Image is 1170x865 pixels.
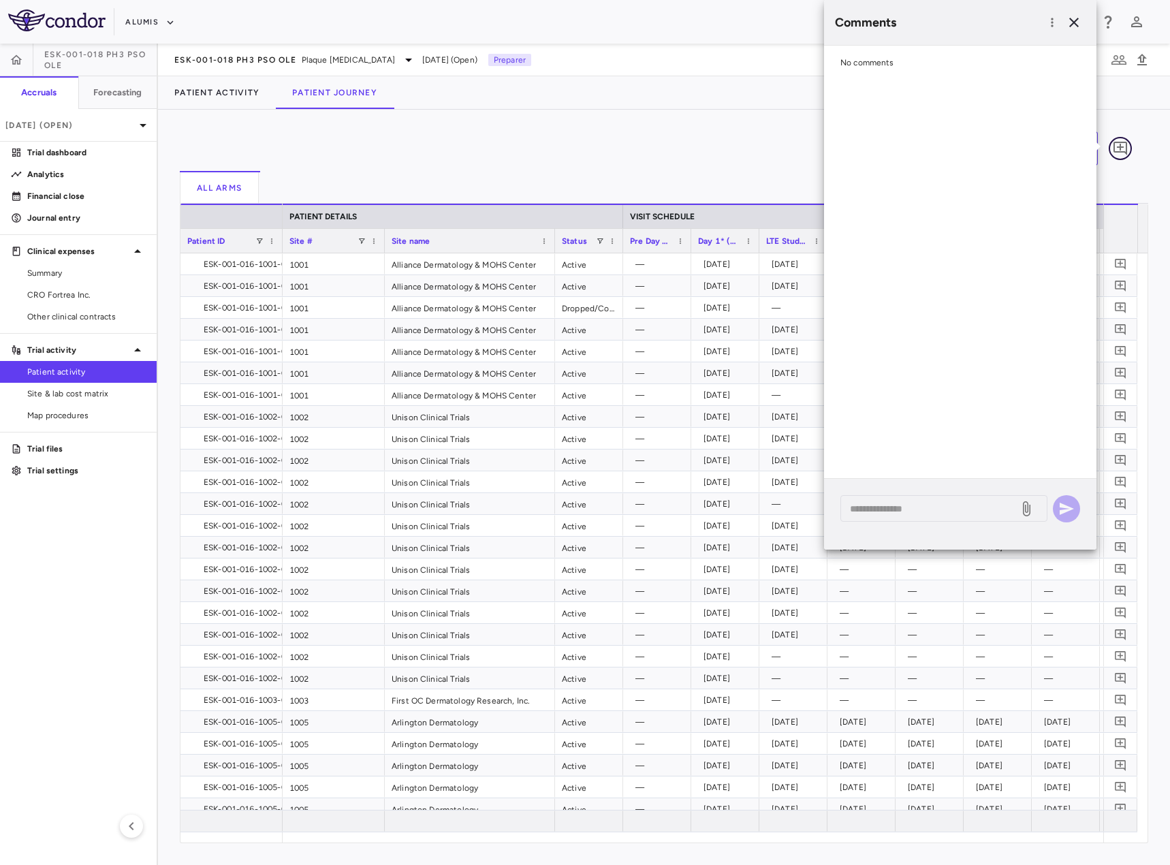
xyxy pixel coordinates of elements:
[385,580,555,601] div: Unison Clinical Trials
[908,646,957,667] div: —
[635,297,684,319] div: —
[635,580,684,602] div: —
[392,236,430,246] span: Site name
[772,667,821,689] div: —
[385,362,555,383] div: Alliance Dermatology & MOHS Center
[1111,625,1130,644] button: Add comment
[27,190,146,202] p: Financial close
[27,168,146,180] p: Analytics
[193,341,296,362] div: ESK-001-016-1001-005
[835,14,1042,32] h6: Comments
[283,733,385,754] div: 1005
[283,580,385,601] div: 1002
[555,667,623,689] div: Active
[1111,691,1130,709] button: Add comment
[93,86,142,99] h6: Forecasting
[820,131,950,166] label: Show expected visits to the end of the period.
[772,711,821,733] div: [DATE]
[27,344,129,356] p: Trial activity
[703,450,753,471] div: [DATE]
[1114,257,1127,270] svg: Add comment
[289,212,357,221] span: PATIENT DETAILS
[193,362,296,384] div: ESK-001-016-1001-006
[193,559,296,580] div: ESK-001-016-1002-009
[385,384,555,405] div: Alliance Dermatology & MOHS Center
[174,54,296,65] span: ESK-001-018 Ph3 PsO OLE
[193,689,296,711] div: ESK-001-016-1003-002
[555,559,623,580] div: Active
[772,341,821,362] div: [DATE]
[630,212,695,221] span: VISIT SCHEDULE
[703,537,753,559] div: [DATE]
[385,755,555,776] div: Arlington Dermatology
[27,146,146,159] p: Trial dashboard
[385,471,555,492] div: Unison Clinical Trials
[385,798,555,819] div: Arlington Dermatology
[1114,475,1127,488] svg: Add comment
[283,689,385,710] div: 1003
[555,624,623,645] div: Active
[193,297,296,319] div: ESK-001-016-1001-003
[703,319,753,341] div: [DATE]
[385,646,555,667] div: Unison Clinical Trials
[772,406,821,428] div: [DATE]
[1114,693,1127,706] svg: Add comment
[283,559,385,580] div: 1002
[555,275,623,296] div: Active
[840,624,889,646] div: —
[635,602,684,624] div: —
[385,253,555,274] div: Alliance Dermatology & MOHS Center
[1111,734,1130,753] button: Add comment
[772,537,821,559] div: [DATE]
[1111,298,1130,317] button: Add comment
[555,711,623,732] div: Active
[27,245,129,257] p: Clinical expenses
[385,515,555,536] div: Unison Clinical Trials
[772,755,821,776] div: [DATE]
[193,450,296,471] div: ESK-001-016-1002-003
[385,319,555,340] div: Alliance Dermatology & MOHS Center
[385,776,555,798] div: Arlington Dermatology
[908,733,957,755] div: [DATE]
[283,384,385,405] div: 1001
[1114,345,1127,358] svg: Add comment
[385,667,555,689] div: Unison Clinical Trials
[703,711,753,733] div: [DATE]
[283,602,385,623] div: 1002
[1114,388,1127,401] svg: Add comment
[385,406,555,427] div: Unison Clinical Trials
[289,236,313,246] span: Site #
[193,384,296,406] div: ESK-001-016-1001-007
[703,602,753,624] div: [DATE]
[1111,342,1130,360] button: Add comment
[1111,756,1130,774] button: Add comment
[555,406,623,427] div: Active
[1114,279,1127,292] svg: Add comment
[1044,602,1093,624] div: —
[772,646,821,667] div: —
[635,341,684,362] div: —
[703,362,753,384] div: [DATE]
[635,755,684,776] div: —
[772,559,821,580] div: [DATE]
[385,711,555,732] div: Arlington Dermatology
[908,667,957,689] div: —
[385,450,555,471] div: Unison Clinical Trials
[703,646,753,667] div: [DATE]
[976,733,1025,755] div: [DATE]
[1114,759,1127,772] svg: Add comment
[1114,323,1127,336] svg: Add comment
[635,689,684,711] div: —
[1114,366,1127,379] svg: Add comment
[772,624,821,646] div: [DATE]
[193,253,296,275] div: ESK-001-016-1001-001
[1111,429,1130,447] button: Add comment
[703,667,753,689] div: [DATE]
[1114,737,1127,750] svg: Add comment
[27,267,146,279] span: Summary
[187,236,225,246] span: Patient ID
[1111,603,1130,622] button: Add comment
[283,537,385,558] div: 1002
[635,515,684,537] div: —
[1111,407,1130,426] button: Add comment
